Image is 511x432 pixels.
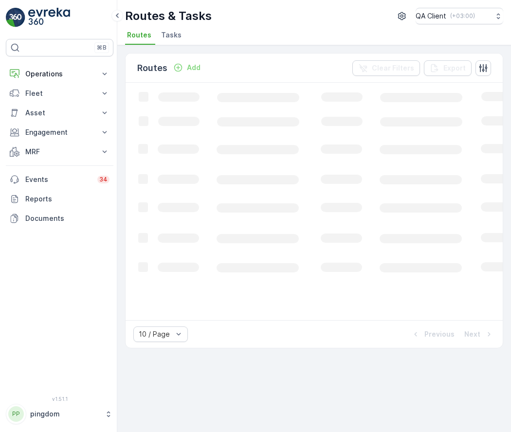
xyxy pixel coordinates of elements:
p: Add [187,63,201,72]
button: Clear Filters [352,60,420,76]
button: Next [463,328,495,340]
span: v 1.51.1 [6,396,113,402]
a: Documents [6,209,113,228]
div: PP [8,406,24,422]
p: Next [464,329,480,339]
p: Reports [25,194,109,204]
p: Asset [25,108,94,118]
p: Routes [137,61,167,75]
button: Export [424,60,472,76]
p: 34 [99,176,108,183]
button: MRF [6,142,113,162]
button: Previous [410,328,456,340]
a: Reports [6,189,113,209]
p: Previous [424,329,455,339]
p: QA Client [416,11,446,21]
p: pingdom [30,409,100,419]
p: Documents [25,214,109,223]
button: Fleet [6,84,113,103]
button: Add [169,62,204,73]
p: Fleet [25,89,94,98]
span: Tasks [161,30,182,40]
p: ( +03:00 ) [450,12,475,20]
p: Events [25,175,91,184]
img: logo_light-DOdMpM7g.png [28,8,70,27]
img: logo [6,8,25,27]
span: Routes [127,30,151,40]
a: Events34 [6,170,113,189]
p: Clear Filters [372,63,414,73]
button: Engagement [6,123,113,142]
button: Operations [6,64,113,84]
button: QA Client(+03:00) [416,8,503,24]
p: MRF [25,147,94,157]
p: Operations [25,69,94,79]
p: ⌘B [97,44,107,52]
button: PPpingdom [6,404,113,424]
p: Engagement [25,127,94,137]
p: Export [443,63,466,73]
button: Asset [6,103,113,123]
p: Routes & Tasks [125,8,212,24]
